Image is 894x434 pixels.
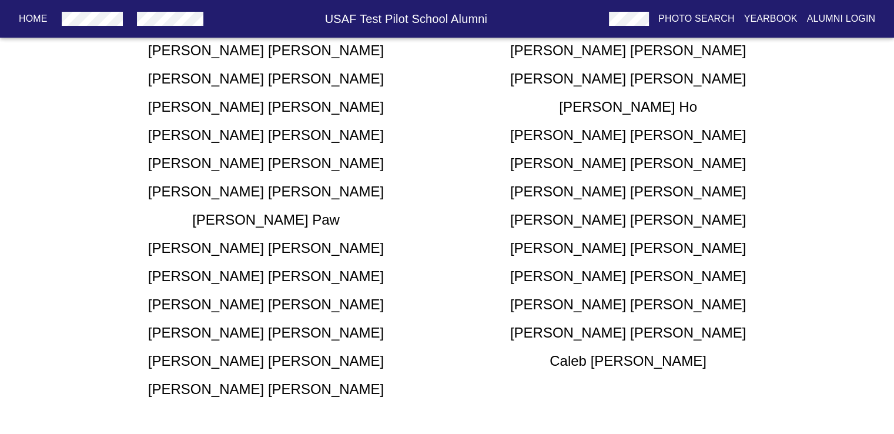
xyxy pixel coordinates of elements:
[148,98,384,116] h5: [PERSON_NAME] [PERSON_NAME]
[559,98,697,116] h5: [PERSON_NAME] Ho
[510,323,746,342] h5: [PERSON_NAME] [PERSON_NAME]
[654,8,739,29] button: Photo Search
[148,295,384,314] h5: [PERSON_NAME] [PERSON_NAME]
[802,8,880,29] button: Alumni Login
[510,267,746,286] h5: [PERSON_NAME] [PERSON_NAME]
[148,352,384,370] h5: [PERSON_NAME] [PERSON_NAME]
[744,12,797,26] p: Yearbook
[510,211,746,229] h5: [PERSON_NAME] [PERSON_NAME]
[148,126,384,145] h5: [PERSON_NAME] [PERSON_NAME]
[148,380,384,399] h5: [PERSON_NAME] [PERSON_NAME]
[510,154,746,173] h5: [PERSON_NAME] [PERSON_NAME]
[192,211,340,229] h5: [PERSON_NAME] Paw
[14,8,52,29] button: Home
[148,69,384,88] h5: [PERSON_NAME] [PERSON_NAME]
[148,323,384,342] h5: [PERSON_NAME] [PERSON_NAME]
[208,9,604,28] h6: USAF Test Pilot School Alumni
[510,126,746,145] h5: [PERSON_NAME] [PERSON_NAME]
[148,239,384,258] h5: [PERSON_NAME] [PERSON_NAME]
[510,69,746,88] h5: [PERSON_NAME] [PERSON_NAME]
[510,295,746,314] h5: [PERSON_NAME] [PERSON_NAME]
[510,182,746,201] h5: [PERSON_NAME] [PERSON_NAME]
[148,41,384,60] h5: [PERSON_NAME] [PERSON_NAME]
[510,41,746,60] h5: [PERSON_NAME] [PERSON_NAME]
[658,12,735,26] p: Photo Search
[550,352,707,370] h5: Caleb [PERSON_NAME]
[739,8,802,29] button: Yearbook
[807,12,876,26] p: Alumni Login
[148,267,384,286] h5: [PERSON_NAME] [PERSON_NAME]
[510,239,746,258] h5: [PERSON_NAME] [PERSON_NAME]
[148,154,384,173] h5: [PERSON_NAME] [PERSON_NAME]
[148,182,384,201] h5: [PERSON_NAME] [PERSON_NAME]
[19,12,48,26] p: Home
